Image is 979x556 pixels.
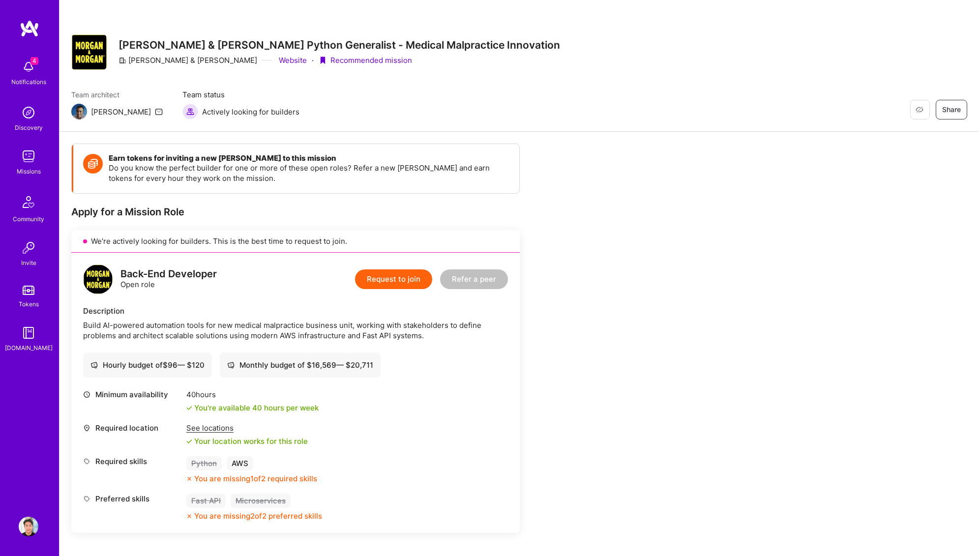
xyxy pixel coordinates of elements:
i: icon PurpleRibbon [319,57,326,64]
img: Token icon [83,154,103,174]
img: Community [17,190,40,214]
div: [DOMAIN_NAME] [5,343,53,353]
i: icon CompanyGray [119,57,126,64]
i: icon Mail [155,108,163,116]
img: logo [20,20,39,37]
span: Actively looking for builders [202,107,299,117]
div: Hourly budget of $ 96 — $ 120 [90,360,205,370]
div: Build AI-powered automation tools for new medical malpractice business unit, working with stakeho... [83,320,508,341]
div: AWS [227,456,253,470]
div: You are missing 2 of 2 preferred skills [194,511,322,521]
div: · [312,55,314,65]
p: Do you know the perfect builder for one or more of these open roles? Refer a new [PERSON_NAME] an... [109,163,509,183]
a: User Avatar [16,517,41,536]
i: icon EyeClosed [916,106,923,114]
div: Notifications [11,77,46,87]
div: We’re actively looking for builders. This is the best time to request to join. [71,230,520,253]
h3: [PERSON_NAME] & [PERSON_NAME] Python Generalist - Medical Malpractice Innovation [119,39,560,51]
div: Microservices [231,494,291,508]
img: teamwork [19,146,38,166]
div: Preferred skills [83,494,181,504]
h4: Earn tokens for inviting a new [PERSON_NAME] to this mission [109,154,509,163]
img: discovery [19,103,38,122]
img: bell [19,57,38,77]
i: icon Clock [83,391,90,398]
button: Refer a peer [440,269,508,289]
span: Team status [182,89,299,100]
div: See locations [186,423,308,433]
div: Minimum availability [83,389,181,400]
div: Invite [21,258,36,268]
div: Required location [83,423,181,433]
img: tokens [23,286,34,295]
span: 4 [30,57,38,65]
i: icon Location [83,424,90,432]
a: Website [277,55,307,65]
div: Fast API [186,494,226,508]
i: icon Check [186,405,192,411]
button: Share [936,100,967,119]
div: Monthly budget of $ 16,569 — $ 20,711 [227,360,373,370]
div: Open role [120,269,217,290]
i: icon Tag [83,495,90,502]
div: Discovery [15,122,43,133]
span: Team architect [71,89,163,100]
i: icon Cash [90,361,98,369]
img: Invite [19,238,38,258]
div: Missions [17,166,41,176]
div: Recommended mission [319,55,412,65]
div: Back-End Developer [120,269,217,279]
img: Team Architect [71,104,87,119]
i: icon Check [186,439,192,444]
div: Tokens [19,299,39,309]
img: Actively looking for builders [182,104,198,119]
div: You're available 40 hours per week [186,403,319,413]
i: icon CloseOrange [186,476,192,482]
div: 40 hours [186,389,319,400]
i: icon Cash [227,361,235,369]
img: Company Logo [71,34,107,70]
img: logo [83,264,113,294]
div: Description [83,306,508,316]
div: Python [186,456,222,470]
span: Share [942,105,961,115]
div: [PERSON_NAME] & [PERSON_NAME] [119,55,257,65]
div: Community [13,214,44,224]
div: Your location works for this role [186,436,308,446]
button: Request to join [355,269,432,289]
img: guide book [19,323,38,343]
i: icon CloseOrange [186,513,192,519]
img: User Avatar [19,517,38,536]
div: Apply for a Mission Role [71,205,520,218]
div: [PERSON_NAME] [91,107,151,117]
div: You are missing 1 of 2 required skills [194,473,317,484]
div: Required skills [83,456,181,467]
i: icon Tag [83,458,90,465]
